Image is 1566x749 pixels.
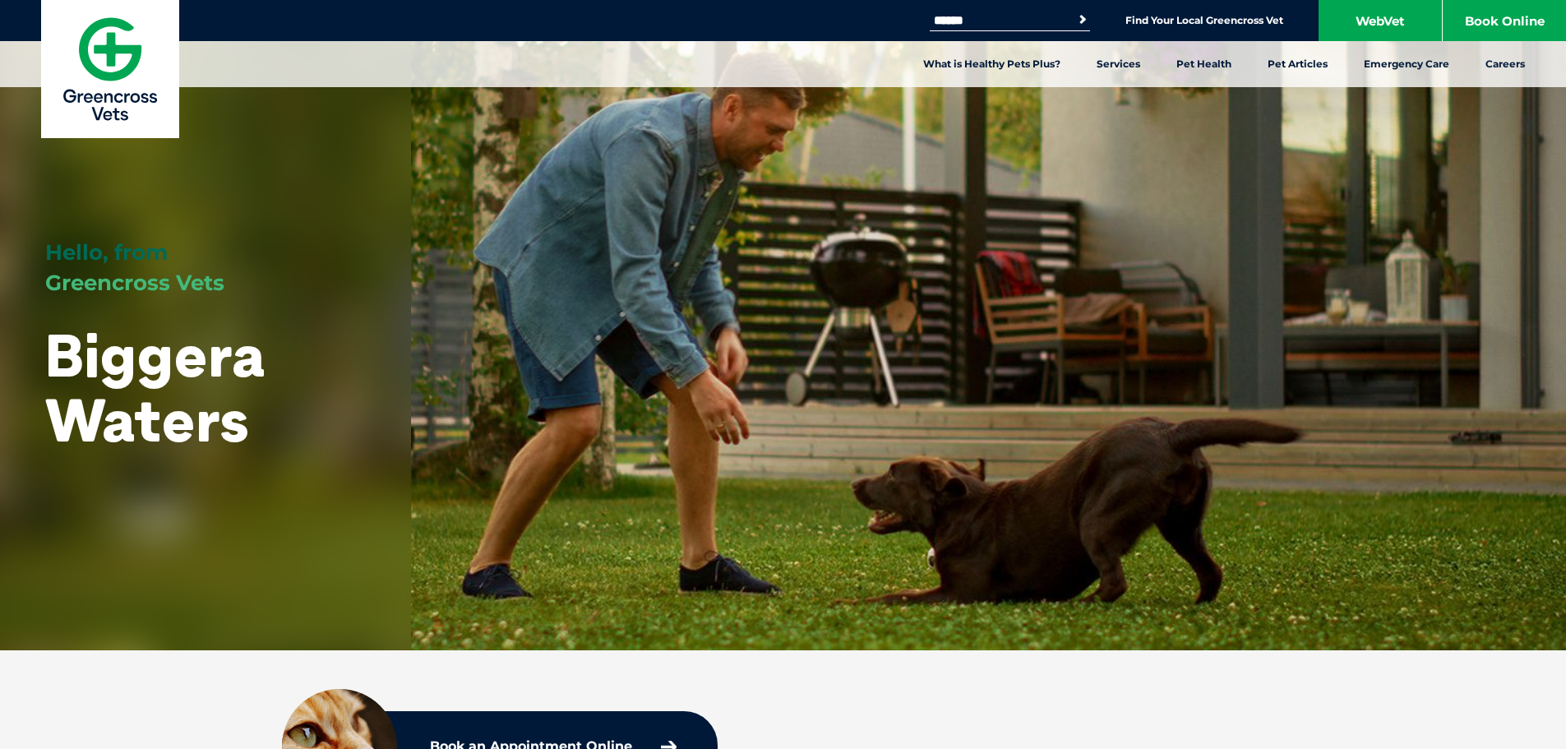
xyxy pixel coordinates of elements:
a: Services [1079,41,1158,87]
a: What is Healthy Pets Plus? [905,41,1079,87]
a: Pet Articles [1250,41,1346,87]
h1: Biggera Waters [45,322,366,452]
a: Emergency Care [1346,41,1467,87]
button: Search [1074,12,1091,28]
span: Greencross Vets [45,270,224,296]
span: Hello, from [45,239,168,266]
a: Careers [1467,41,1543,87]
a: Find Your Local Greencross Vet [1125,14,1283,27]
a: Pet Health [1158,41,1250,87]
